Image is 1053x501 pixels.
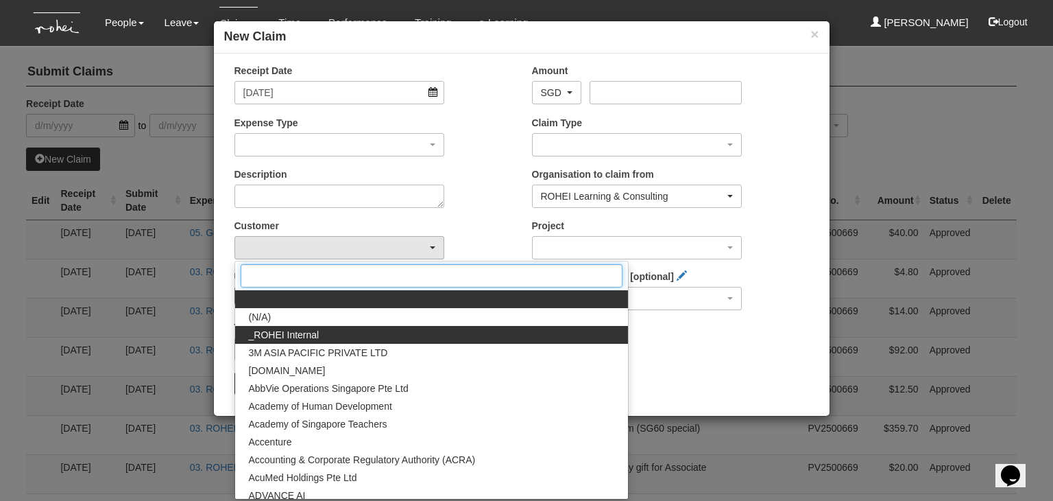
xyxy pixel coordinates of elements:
label: Receipt Date [234,64,293,78]
span: Accounting & Corporate Regulatory Authority (ACRA) [249,453,476,467]
span: Academy of Human Development [249,399,392,413]
button: × [810,27,819,41]
span: AcuMed Holdings Pte Ltd [249,471,357,485]
input: d/m/yyyy [234,81,445,104]
iframe: chat widget [995,446,1039,487]
div: ROHEI Learning & Consulting [541,189,725,203]
span: AbbVie Operations Singapore Pte Ltd [249,382,409,395]
button: ROHEI Learning & Consulting [532,185,742,208]
div: SGD [541,86,564,100]
span: 3M ASIA PACIFIC PRIVATE LTD [249,346,388,360]
span: (N/A) [249,310,271,324]
b: New Claim [224,30,287,43]
span: _ROHEI Internal [249,328,319,342]
label: Organisation to claim from [532,167,654,181]
label: Expense Type [234,116,298,130]
input: Search [241,264,622,288]
span: Academy of Singapore Teachers [249,417,387,431]
button: SGD [532,81,581,104]
span: [DOMAIN_NAME] [249,364,326,377]
label: Amount [532,64,568,78]
label: Claim Type [532,116,583,130]
label: Customer [234,219,279,233]
span: Accenture [249,435,292,449]
label: Description [234,167,287,181]
label: Project [532,219,564,233]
